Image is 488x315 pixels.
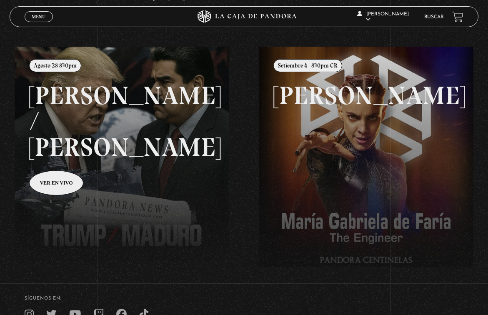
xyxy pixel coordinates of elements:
a: Buscar [424,15,444,20]
span: [PERSON_NAME] [357,12,409,22]
span: Menu [32,14,45,19]
span: Cerrar [29,21,48,27]
h4: SÍguenos en: [25,296,464,301]
a: View your shopping cart [452,11,463,22]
